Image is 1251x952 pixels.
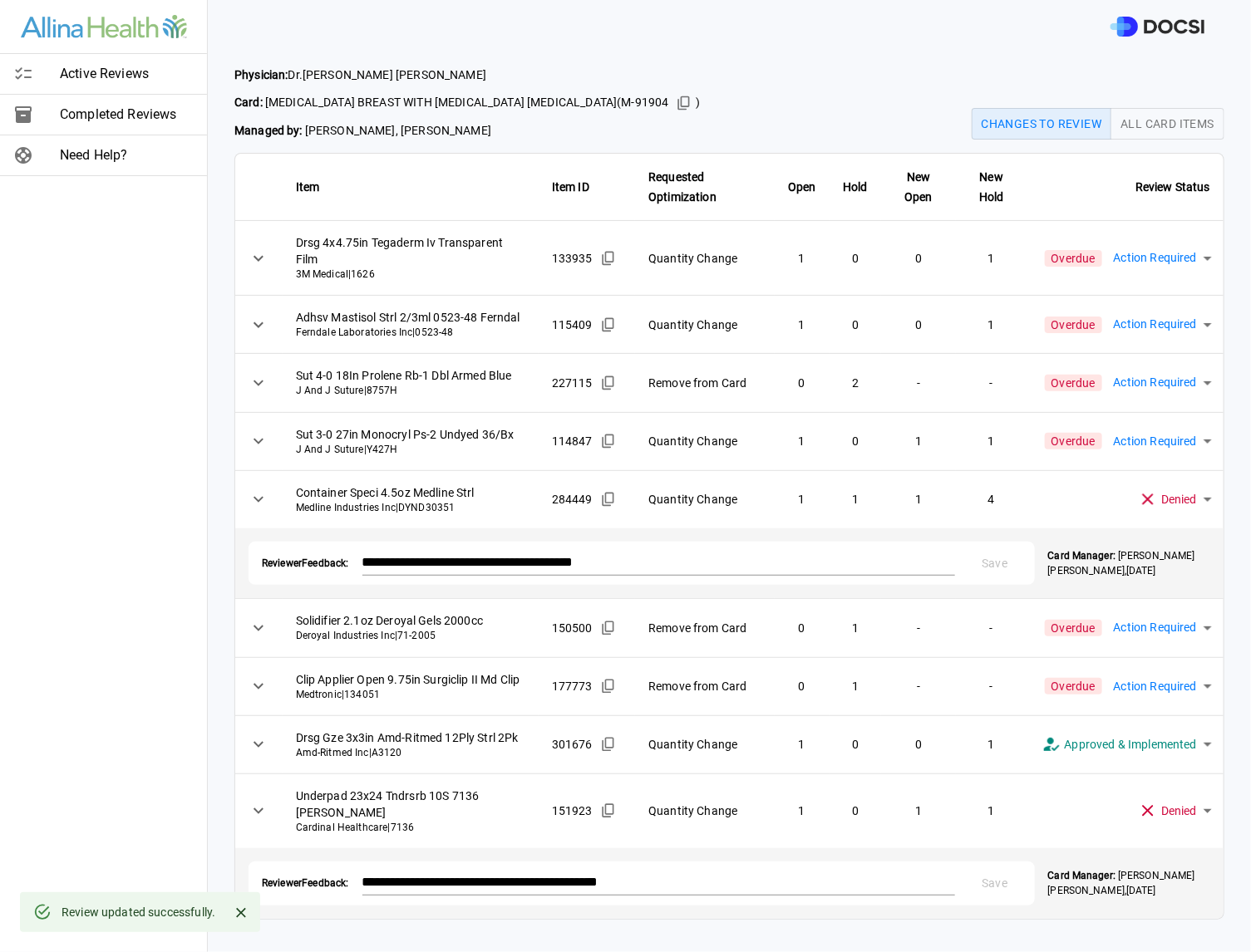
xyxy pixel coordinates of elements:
td: 0 [775,657,830,715]
td: 0 [775,354,830,412]
td: 1 [881,412,956,470]
td: 1 [956,412,1027,470]
div: Approved & Implemented [1030,721,1224,768]
td: 1 [775,221,830,296]
span: 227115 [552,375,593,391]
td: Remove from Card [635,599,774,657]
span: Action Required [1114,248,1197,267]
p: [PERSON_NAME] [PERSON_NAME] , [DATE] [1048,548,1210,578]
button: Copied! [596,370,621,395]
span: Deroyal Industries Inc | 71-2005 [296,629,525,643]
span: Overdue [1045,317,1102,333]
span: Need Help? [60,145,194,165]
button: Changes to Review [972,108,1112,140]
img: Site Logo [21,15,187,39]
span: 133935 [552,250,593,267]
td: 0 [830,221,881,296]
strong: Physician: [234,68,288,81]
button: Copied! [596,246,621,271]
strong: New Open [904,170,933,204]
span: Underpad 23x24 Tndrsrb 10S 7136 [PERSON_NAME] [296,788,525,821]
span: Container Speci 4.5oz Medline Strl [296,484,525,501]
td: Remove from Card [635,354,774,412]
span: Cardinal Healthcare | 7136 [296,821,525,835]
span: Amd-Ritmed Inc | A3120 [296,746,525,760]
span: Sut 4-0 18In Prolene Rb-1 Dbl Armed Blue [296,367,525,384]
td: 0 [881,715,956,773]
span: Overdue [1045,250,1102,267]
span: 3M Medical | 1626 [296,267,525,282]
button: Copied! [596,674,621,699]
span: Drsg Gze 3x3in Amd-Ritmed 12Ply Strl 2Pk [296,729,525,746]
span: Clip Applier Open 9.75in Surgiclip II Md Clip [296,671,525,688]
td: - [881,657,956,715]
strong: Card Manager: [1048,870,1116,881]
span: 114847 [552,433,593,449]
span: J And J Suture | Y427H [296,443,525,457]
td: 0 [775,599,830,657]
span: Active Reviews [60,64,194,84]
span: [PERSON_NAME], [PERSON_NAME] [234,122,701,140]
div: Action Required [1102,418,1224,464]
span: Reviewer Feedback: [262,557,349,571]
strong: Requested Optimization [648,170,717,204]
span: Drsg 4x4.75in Tegaderm Iv Transparent Film [296,234,525,267]
span: Action Required [1114,432,1197,451]
td: 1 [881,470,956,528]
span: Action Required [1114,618,1197,637]
span: Completed Reviews [60,105,194,125]
div: Action Required [1102,360,1224,406]
td: 1 [775,470,830,528]
td: 2 [830,354,881,412]
td: - [956,354,1027,412]
strong: Item ID [552,180,589,194]
strong: Item [296,180,320,194]
strong: Card Manager: [1048,550,1116,562]
span: Sut 3-0 27in Monocryl Ps-2 Undyed 36/Bx [296,426,525,443]
td: 1 [956,715,1027,773]
span: Denied [1161,490,1197,509]
img: DOCSI Logo [1111,17,1204,37]
td: Quantity Change [635,470,774,528]
strong: Hold [843,180,868,194]
span: 301676 [552,736,593,753]
td: Quantity Change [635,773,774,848]
span: Overdue [1045,620,1102,636]
td: Quantity Change [635,296,774,354]
div: Action Required [1102,605,1224,651]
strong: Open [788,180,816,194]
td: 1 [775,773,830,848]
div: Action Required [1102,235,1224,282]
td: Remove from Card [635,657,774,715]
span: Medtronic | 134051 [296,688,525,702]
button: Copied! [596,312,621,337]
span: Action Required [1114,677,1197,696]
strong: Managed by: [234,124,303,137]
span: Action Required [1114,315,1197,334]
span: Solidifier 2.1oz Deroyal Gels 2000cc [296,612,525,629]
span: Overdue [1045,375,1102,391]
td: 0 [830,296,881,354]
td: 1 [881,773,956,848]
td: 1 [775,412,830,470]
button: All Card Items [1111,108,1224,140]
span: Overdue [1045,433,1102,449]
span: 150500 [552,620,593,636]
span: Approved & Implemented [1065,735,1197,754]
td: 0 [881,296,956,354]
div: Denied [1126,788,1224,835]
td: 1 [830,599,881,657]
span: 177773 [552,678,593,694]
td: - [881,354,956,412]
button: Copied! [596,732,621,757]
td: 1 [956,296,1027,354]
strong: Review Status [1135,180,1210,194]
span: 115409 [552,317,593,333]
td: Quantity Change [635,715,774,773]
td: - [956,599,1027,657]
button: Copied! [596,429,621,454]
td: 1 [830,657,881,715]
span: 284449 [552,491,593,508]
span: Ferndale Laboratories Inc | 0523-48 [296,326,525,340]
td: - [881,599,956,657]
